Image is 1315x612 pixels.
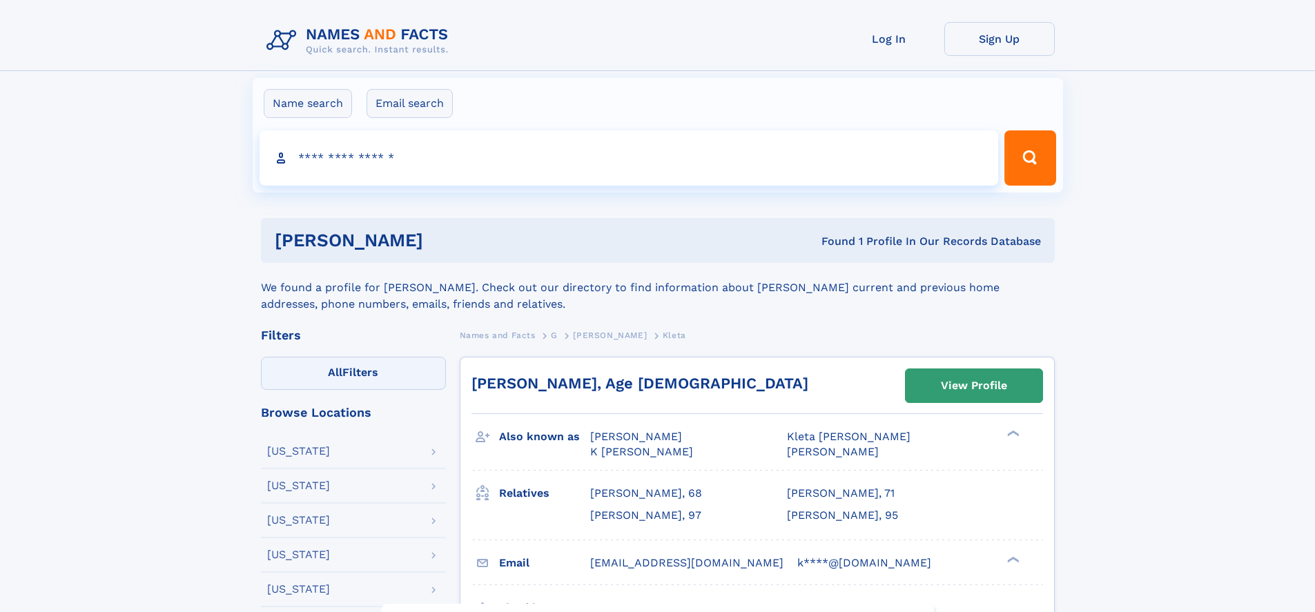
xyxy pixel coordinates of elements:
img: Logo Names and Facts [261,22,460,59]
button: Search Button [1004,130,1055,186]
h1: [PERSON_NAME] [275,232,623,249]
input: search input [260,130,999,186]
h3: Email [499,551,590,575]
div: [US_STATE] [267,549,330,560]
a: View Profile [906,369,1042,402]
a: [PERSON_NAME], 71 [787,486,895,501]
a: [PERSON_NAME], 95 [787,508,898,523]
a: [PERSON_NAME], 68 [590,486,702,501]
div: [US_STATE] [267,446,330,457]
div: We found a profile for [PERSON_NAME]. Check out our directory to find information about [PERSON_N... [261,263,1055,313]
a: [PERSON_NAME], Age [DEMOGRAPHIC_DATA] [471,375,808,392]
span: [PERSON_NAME] [590,430,682,443]
div: [US_STATE] [267,515,330,526]
span: Kleta [PERSON_NAME] [787,430,910,443]
a: [PERSON_NAME], 97 [590,508,701,523]
span: [PERSON_NAME] [787,445,879,458]
label: Email search [367,89,453,118]
h3: Relatives [499,482,590,505]
a: G [551,326,558,344]
div: [US_STATE] [267,480,330,491]
span: [EMAIL_ADDRESS][DOMAIN_NAME] [590,556,783,569]
a: [PERSON_NAME] [573,326,647,344]
div: Found 1 Profile In Our Records Database [622,234,1041,249]
span: Kleta [663,330,686,340]
a: Log In [834,22,944,56]
div: View Profile [941,370,1007,402]
span: G [551,330,558,340]
label: Name search [264,89,352,118]
a: Names and Facts [460,326,536,344]
span: [PERSON_NAME] [573,330,647,340]
div: [US_STATE] [267,584,330,595]
div: Browse Locations [261,406,446,419]
a: Sign Up [944,22,1055,56]
div: ❯ [1004,429,1020,438]
h3: Also known as [499,425,590,448]
div: ❯ [1004,555,1020,564]
div: Filters [261,329,446,342]
span: K [PERSON_NAME] [590,445,693,458]
label: Filters [261,357,446,390]
span: All [328,366,342,379]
